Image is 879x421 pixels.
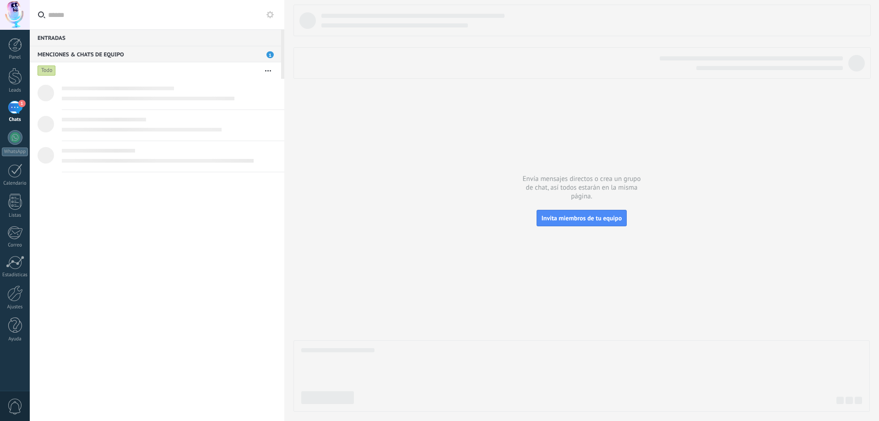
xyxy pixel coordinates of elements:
div: Calendario [2,180,28,186]
div: Correo [2,242,28,248]
div: Todo [38,65,56,76]
div: Entradas [30,29,281,46]
span: 1 [18,100,26,107]
div: Estadísticas [2,272,28,278]
button: Invita miembros de tu equipo [537,210,627,226]
span: 1 [266,51,274,58]
div: Ayuda [2,336,28,342]
div: WhatsApp [2,148,28,156]
div: Chats [2,117,28,123]
div: Listas [2,213,28,219]
span: Invita miembros de tu equipo [542,214,622,222]
div: Ajustes [2,304,28,310]
div: Leads [2,87,28,93]
div: Panel [2,55,28,60]
div: Menciones & Chats de equipo [30,46,281,62]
